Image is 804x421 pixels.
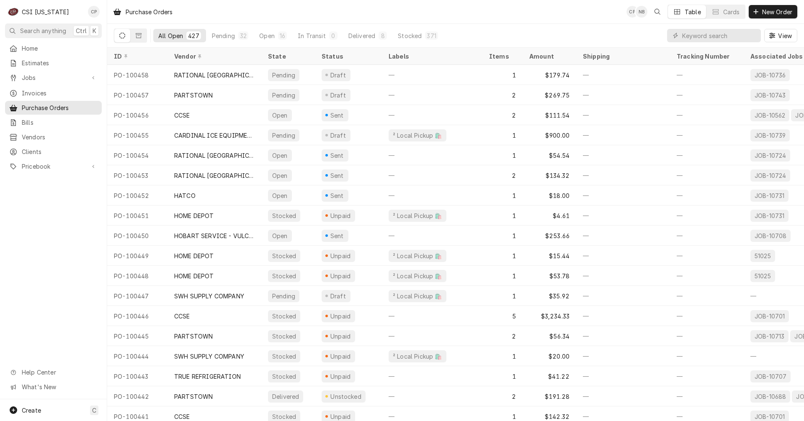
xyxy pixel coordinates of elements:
[392,292,443,300] div: ² Local Pickup 🛍️
[576,306,670,326] div: —
[240,31,247,40] div: 32
[271,91,296,100] div: Pending
[8,6,19,18] div: CSI Kentucky's Avatar
[651,5,664,18] button: Open search
[174,211,214,220] div: HOME DEPOT
[107,205,167,226] div: PO-100451
[523,266,576,286] div: $53.78
[174,91,213,100] div: PARTSTOWN
[107,286,167,306] div: PO-100447
[5,56,102,70] a: Estimates
[268,52,308,61] div: State
[670,165,744,185] div: —
[5,23,102,38] button: Search anythingCtrlK
[482,266,523,286] div: 1
[22,59,98,67] span: Estimates
[576,386,670,406] div: —
[523,145,576,165] div: $54.54
[482,286,523,306] div: 1
[174,52,253,61] div: Vendor
[22,118,98,127] span: Bills
[576,205,670,226] div: —
[174,111,190,120] div: CCSE
[107,266,167,286] div: PO-100448
[754,231,787,240] div: JOB-10708
[523,165,576,185] div: $134.32
[392,211,443,220] div: ² Local Pickup 🛍️
[389,52,476,61] div: Labels
[670,105,744,125] div: —
[271,131,296,140] div: Pending
[174,191,196,200] div: HATCO
[482,165,523,185] div: 2
[749,5,797,18] button: New Order
[382,326,482,346] div: —
[523,125,576,145] div: $900.00
[329,171,345,180] div: Sent
[723,8,740,16] div: Cards
[754,211,785,220] div: JOB-10731
[670,246,744,266] div: —
[271,151,289,160] div: Open
[523,65,576,85] div: $179.74
[576,326,670,346] div: —
[88,6,100,18] div: CP
[107,306,167,326] div: PO-100446
[174,352,244,361] div: SWH SUPPLY COMPANY
[482,366,523,386] div: 1
[271,231,289,240] div: Open
[382,366,482,386] div: —
[212,31,235,40] div: Pending
[158,31,183,40] div: All Open
[271,312,297,321] div: Stocked
[329,372,352,381] div: Unpaid
[271,71,296,80] div: Pending
[523,366,576,386] div: $41.22
[107,105,167,125] div: PO-100456
[382,226,482,246] div: —
[392,252,443,260] div: ² Local Pickup 🛍️
[754,412,786,421] div: JOB-10701
[489,52,514,61] div: Items
[5,380,102,394] a: Go to What's New
[670,306,744,326] div: —
[670,125,744,145] div: —
[329,332,352,341] div: Unpaid
[114,52,159,61] div: ID
[22,8,69,16] div: CSI [US_STATE]
[636,6,647,18] div: NB
[322,52,374,61] div: Status
[583,52,663,61] div: Shipping
[482,85,523,105] div: 2
[329,292,347,300] div: Draft
[670,346,744,366] div: —
[271,332,297,341] div: Stocked
[677,52,737,61] div: Tracking Number
[329,272,352,280] div: Unpaid
[382,386,482,406] div: —
[523,386,576,406] div: $191.28
[576,165,670,185] div: —
[576,105,670,125] div: —
[280,31,285,40] div: 16
[5,365,102,379] a: Go to Help Center
[380,31,385,40] div: 8
[523,346,576,366] div: $20.00
[107,85,167,105] div: PO-100457
[107,145,167,165] div: PO-100454
[5,71,102,85] a: Go to Jobs
[754,191,785,200] div: JOB-10731
[523,326,576,346] div: $56.34
[382,306,482,326] div: —
[8,6,19,18] div: C
[482,386,523,406] div: 2
[392,272,443,280] div: ² Local Pickup 🛍️
[670,185,744,205] div: —
[271,171,289,180] div: Open
[174,272,214,280] div: HOME DEPOT
[88,6,100,18] div: Craig Pierce's Avatar
[93,26,96,35] span: K
[107,386,167,406] div: PO-100442
[523,205,576,226] div: $4.61
[670,266,744,286] div: —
